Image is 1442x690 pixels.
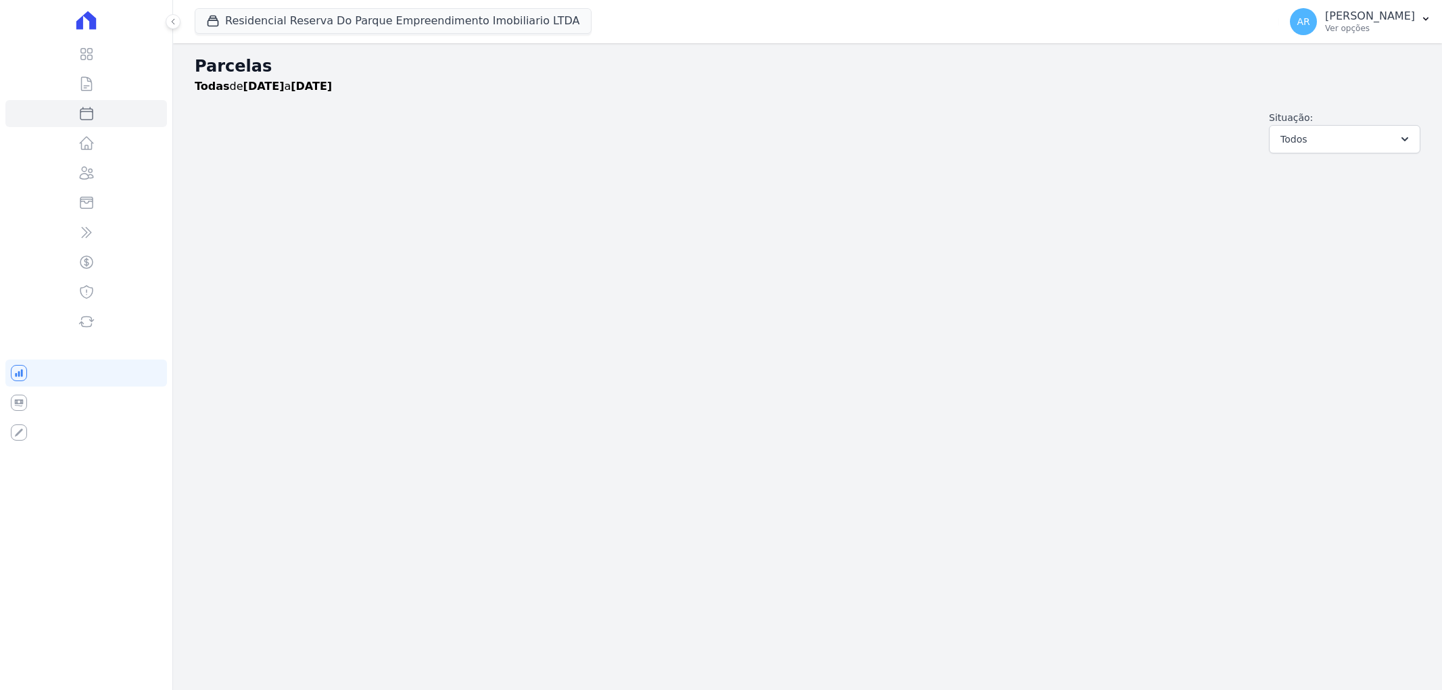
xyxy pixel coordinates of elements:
p: Ver opções [1325,23,1415,34]
label: Situação: [1269,112,1313,123]
p: [PERSON_NAME] [1325,9,1415,23]
button: Residencial Reserva Do Parque Empreendimento Imobiliario LTDA [195,8,592,34]
h2: Parcelas [195,54,1420,78]
button: AR [PERSON_NAME] Ver opções [1279,3,1442,41]
button: Todos [1269,125,1420,153]
span: AR [1297,17,1309,26]
span: Todos [1280,131,1307,147]
strong: [DATE] [291,80,332,93]
strong: Todas [195,80,230,93]
p: de a [195,78,332,95]
strong: [DATE] [243,80,285,93]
